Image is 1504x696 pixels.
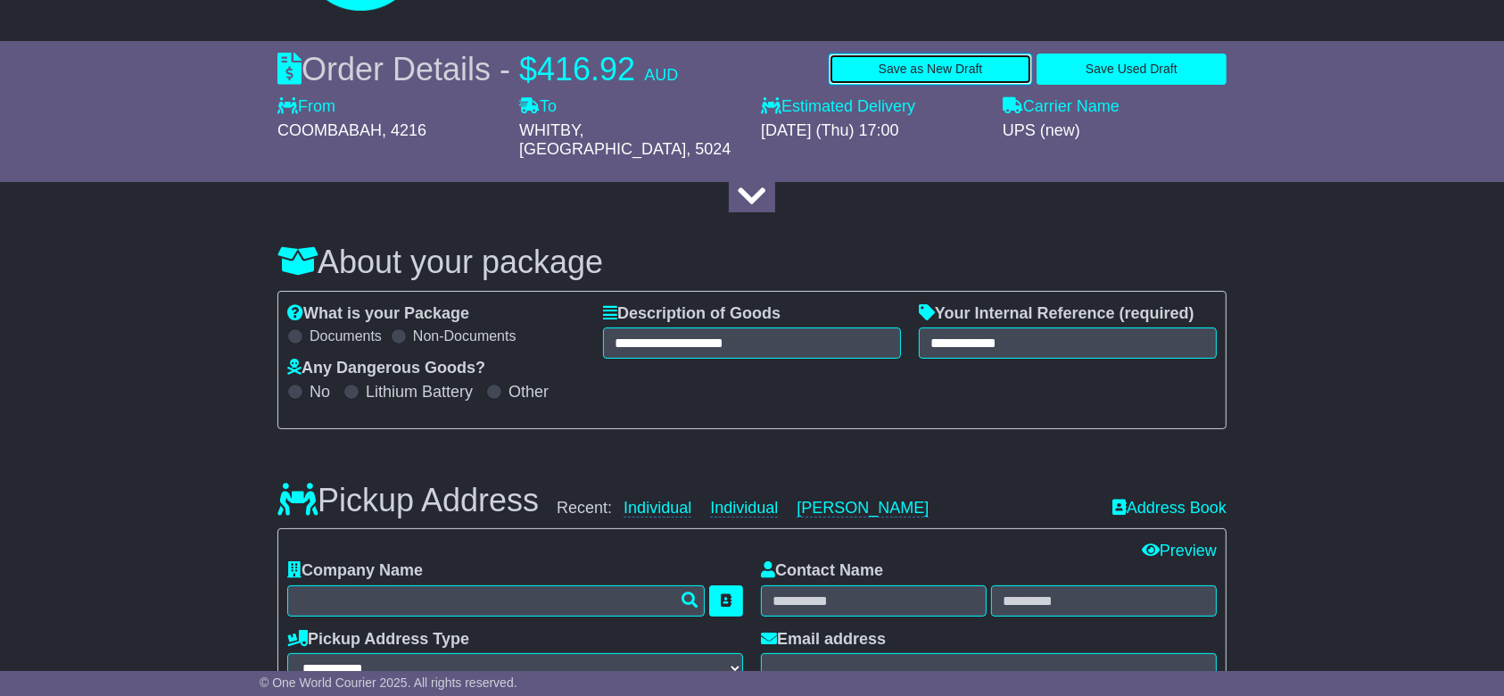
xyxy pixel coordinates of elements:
[624,499,691,518] a: Individual
[519,121,686,159] span: WHITBY, [GEOGRAPHIC_DATA]
[1037,54,1227,85] button: Save Used Draft
[287,561,423,581] label: Company Name
[508,383,549,402] label: Other
[557,499,1095,518] div: Recent:
[310,327,382,344] label: Documents
[1112,499,1227,518] a: Address Book
[287,630,469,650] label: Pickup Address Type
[644,66,678,84] span: AUD
[710,499,778,518] a: Individual
[761,97,985,117] label: Estimated Delivery
[277,244,1227,280] h3: About your package
[310,383,330,402] label: No
[761,561,883,581] label: Contact Name
[829,54,1031,85] button: Save as New Draft
[919,304,1194,324] label: Your Internal Reference (required)
[1003,121,1227,141] div: UPS (new)
[761,121,985,141] div: [DATE] (Thu) 17:00
[277,121,382,139] span: COOMBABAH
[382,121,426,139] span: , 4216
[277,97,335,117] label: From
[686,140,731,158] span: , 5024
[797,499,929,518] a: [PERSON_NAME]
[260,675,517,690] span: © One World Courier 2025. All rights reserved.
[366,383,473,402] label: Lithium Battery
[287,304,469,324] label: What is your Package
[277,50,678,88] div: Order Details -
[287,359,485,378] label: Any Dangerous Goods?
[519,97,557,117] label: To
[413,327,516,344] label: Non-Documents
[519,51,537,87] span: $
[537,51,635,87] span: 416.92
[1003,97,1120,117] label: Carrier Name
[277,483,539,518] h3: Pickup Address
[1142,542,1217,559] a: Preview
[761,630,886,650] label: Email address
[603,304,781,324] label: Description of Goods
